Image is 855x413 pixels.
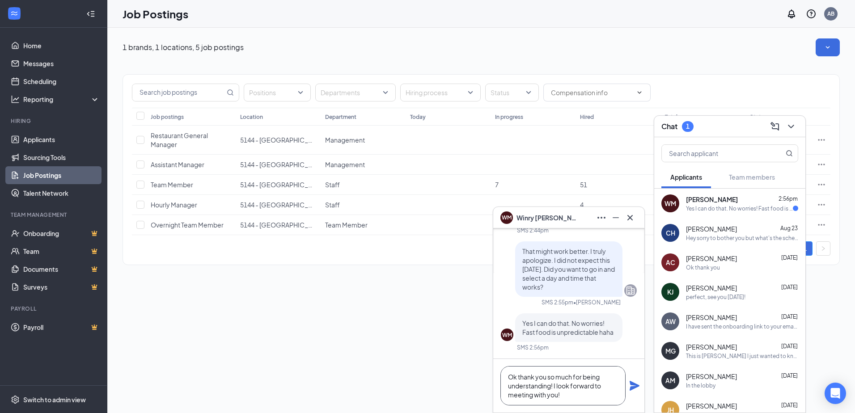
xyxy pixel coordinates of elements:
td: Staff [321,195,406,215]
a: TeamCrown [23,242,100,260]
span: 51 [580,181,587,189]
svg: Cross [625,212,635,223]
td: 5144 - Superior, WI [236,126,321,155]
th: Hired [576,108,660,126]
svg: ChevronDown [786,121,796,132]
svg: MagnifyingGlass [786,150,793,157]
svg: SmallChevronDown [823,43,832,52]
div: AC [666,258,675,267]
th: Total [660,108,745,126]
div: Hiring [11,117,98,125]
span: Winry [PERSON_NAME] [516,213,579,223]
span: Team Member [325,221,368,229]
svg: QuestionInfo [806,8,817,19]
span: Hourly Manager [151,201,197,209]
span: 2:56pm [779,195,798,202]
svg: WorkstreamLogo [10,9,19,18]
li: Next Page [816,241,830,256]
div: SMS 2:44pm [517,227,549,234]
div: KJ [667,287,673,296]
div: AM [665,376,675,385]
svg: Ellipses [596,212,607,223]
a: SurveysCrown [23,278,100,296]
div: In the lobby [686,382,715,389]
span: Team Member [151,181,193,189]
p: 1 brands, 1 locations, 5 job postings [123,42,244,52]
span: [PERSON_NAME] [686,342,737,351]
input: Compensation info [551,88,632,97]
th: In progress [491,108,576,126]
span: [DATE] [781,343,798,350]
span: [PERSON_NAME] [686,313,737,322]
div: AB [827,10,834,17]
div: Reporting [23,95,100,104]
th: Today [406,108,491,126]
button: Minimize [609,211,623,225]
button: ChevronDown [784,119,798,134]
div: I have sent the onboarding link to your email. Give me a call at the store at [PHONE_NUMBER] when... [686,323,798,330]
span: [PERSON_NAME] [686,195,738,204]
span: Yes I can do that. No worries! Fast food is unpredictable haha [522,319,614,336]
a: DocumentsCrown [23,260,100,278]
span: • [PERSON_NAME] [573,299,621,306]
div: This is [PERSON_NAME] I just wanted to know when I get paid [686,352,798,360]
svg: Ellipses [817,200,826,209]
span: [PERSON_NAME] [686,224,737,233]
svg: ComposeMessage [770,121,780,132]
input: Search applicant [662,145,768,162]
div: AW [665,317,676,326]
svg: Company [625,285,636,296]
div: SMS 2:56pm [517,344,549,351]
span: [PERSON_NAME] [686,401,737,410]
th: Status [745,108,813,126]
span: Management [325,136,365,144]
button: SmallChevronDown [816,38,840,56]
svg: Notifications [786,8,797,19]
td: Staff [321,175,406,195]
div: Ok thank you [686,264,720,271]
a: Talent Network [23,184,100,202]
span: [DATE] [781,372,798,379]
span: 5144 - [GEOGRAPHIC_DATA], [GEOGRAPHIC_DATA] [240,136,393,144]
div: SMS 2:55pm [542,299,573,306]
button: Cross [623,211,637,225]
div: WM [502,331,512,339]
span: [PERSON_NAME] [686,254,737,263]
a: Home [23,37,100,55]
td: 5144 - Superior, WI [236,195,321,215]
span: [DATE] [781,284,798,291]
svg: MagnifyingGlass [227,89,234,96]
svg: Ellipses [817,180,826,189]
button: Plane [629,380,640,391]
span: 7 [495,181,499,189]
span: 4 [580,201,584,209]
span: [PERSON_NAME] [686,372,737,381]
h1: Job Postings [123,6,188,21]
span: [DATE] [781,254,798,261]
div: Switch to admin view [23,395,86,404]
span: Management [325,160,365,169]
div: MG [665,346,676,355]
span: [PERSON_NAME] [686,283,737,292]
button: Ellipses [594,211,609,225]
td: Management [321,155,406,175]
span: Staff [325,181,340,189]
svg: Ellipses [817,220,826,229]
span: [DATE] [781,313,798,320]
h3: Chat [661,122,677,131]
a: Messages [23,55,100,72]
div: WM [665,199,676,208]
a: Applicants [23,131,100,148]
svg: Collapse [86,9,95,18]
span: Team members [729,173,775,181]
div: Team Management [11,211,98,219]
span: right [821,246,826,251]
span: Overnight Team Member [151,221,224,229]
svg: Ellipses [817,160,826,169]
span: Assistant Manager [151,160,204,169]
td: 5144 - Superior, WI [236,215,321,235]
span: Restaurant General Manager [151,131,208,148]
div: Yes I can do that. No worries! Fast food is unpredictable haha [686,205,793,212]
div: perfect, see you [DATE]! [686,293,745,301]
a: PayrollCrown [23,318,100,336]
